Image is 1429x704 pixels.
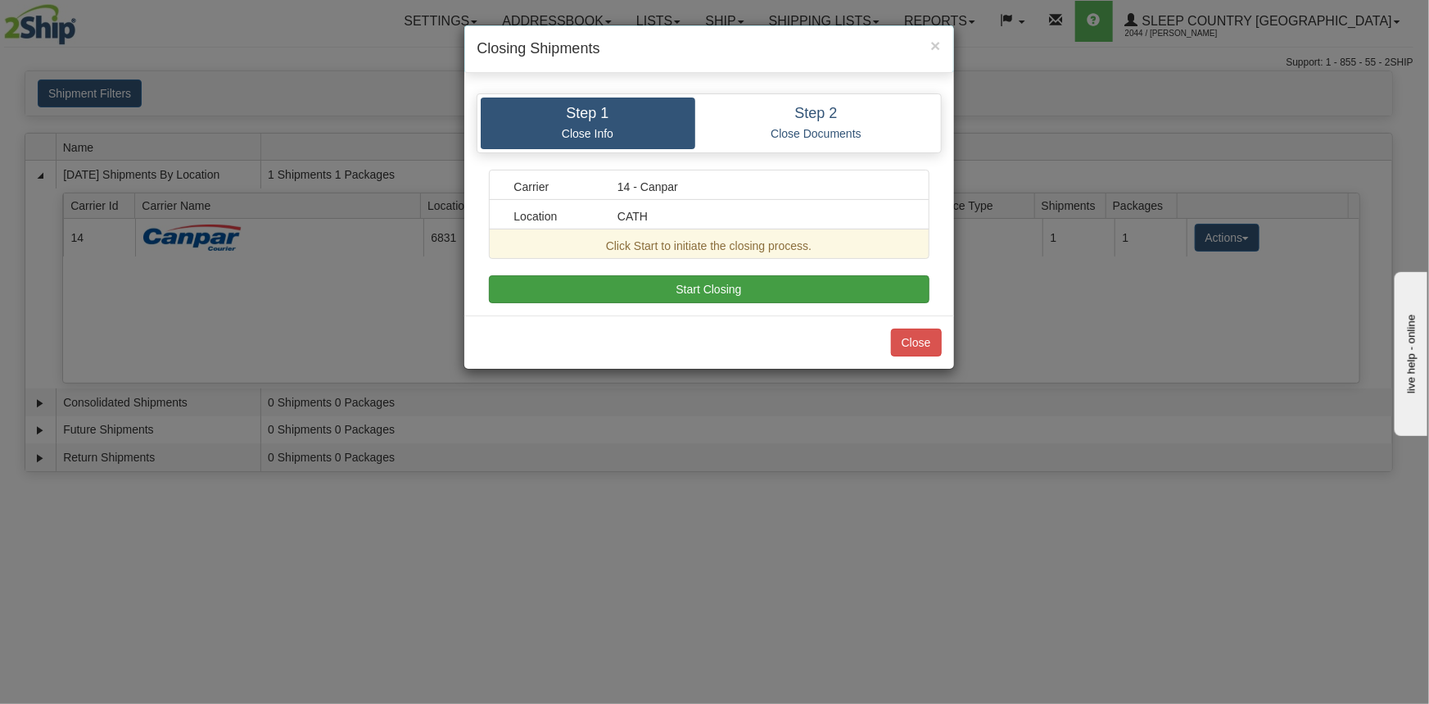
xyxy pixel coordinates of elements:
h4: Step 2 [708,106,925,122]
span: × [930,36,940,55]
a: Step 1 Close Info [481,98,695,149]
p: Close Info [493,126,683,141]
div: Click Start to initiate the closing process. [502,238,916,254]
button: Close [930,37,940,54]
div: Carrier [502,179,606,195]
button: Close [891,329,942,357]
div: 14 - Canpar [605,179,916,195]
p: Close Documents [708,126,925,141]
div: CATH [605,208,916,225]
iframe: chat widget [1391,268,1427,435]
div: Location [502,208,606,225]
a: Step 2 Close Documents [695,98,938,149]
div: live help - online [12,14,151,26]
button: Start Closing [489,275,929,303]
h4: Closing Shipments [477,39,941,60]
h4: Step 1 [493,106,683,122]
